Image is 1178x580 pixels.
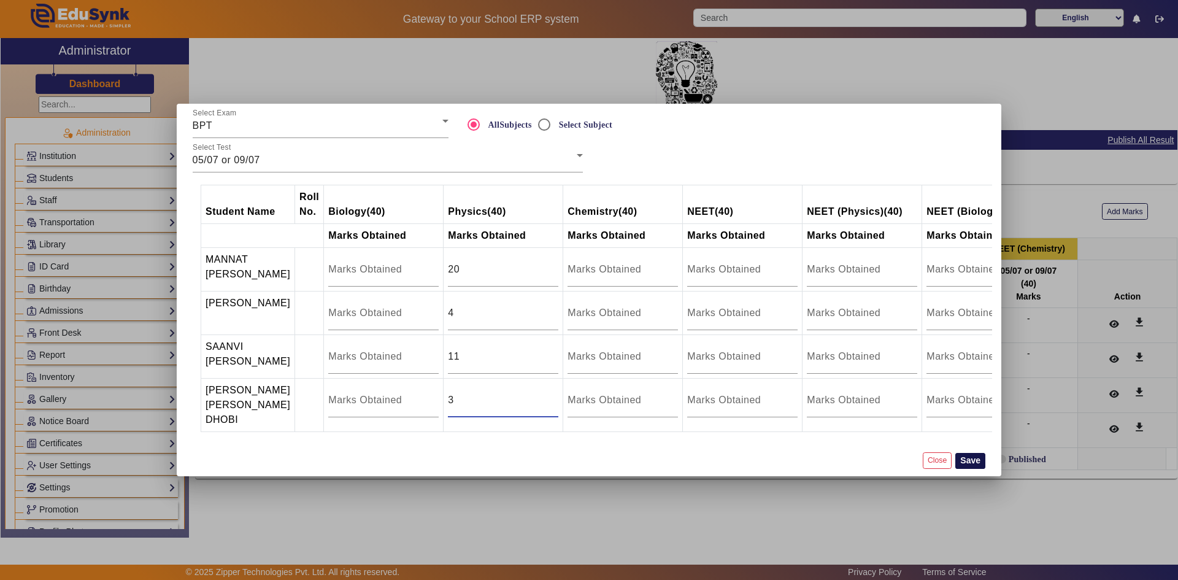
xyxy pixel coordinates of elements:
[295,185,324,224] th: Roll No.
[803,224,922,248] th: Marks Obtained
[324,185,444,224] th: Biology (40)
[926,262,1037,277] input: Marks Obtained
[687,349,798,364] input: Marks Obtained
[328,393,439,408] input: Marks Obtained
[201,335,295,379] td: SAANVI [PERSON_NAME]
[807,393,917,408] input: Marks Obtained
[687,306,798,320] input: Marks Obtained
[687,393,798,408] input: Marks Obtained
[448,306,558,320] input: Marks Obtained
[201,248,295,292] td: MANNAT [PERSON_NAME]
[568,393,678,408] input: Marks Obtained
[803,185,922,224] th: NEET (Physics) (40)
[568,349,678,364] input: Marks Obtained
[193,109,236,117] mat-label: Select Exam
[568,306,678,320] input: Marks Obtained
[448,349,558,364] input: Marks Obtained
[201,379,295,432] td: [PERSON_NAME] [PERSON_NAME] DHOBI
[923,452,952,469] button: Close
[448,262,558,277] input: Marks Obtained
[807,262,917,277] input: Marks Obtained
[193,120,213,131] span: BPT
[193,144,231,152] mat-label: Select Test
[328,306,439,320] input: Marks Obtained
[922,224,1042,248] th: Marks Obtained
[687,262,798,277] input: Marks Obtained
[955,453,985,469] button: Save
[922,185,1042,224] th: NEET (Biology) (40)
[193,155,260,165] span: 05/07 or 09/07
[201,185,295,224] th: Student Name
[568,262,678,277] input: Marks Obtained
[926,306,1037,320] input: Marks Obtained
[556,120,612,130] label: Select Subject
[444,185,563,224] th: Physics (40)
[444,224,563,248] th: Marks Obtained
[926,393,1037,408] input: Marks Obtained
[324,224,444,248] th: Marks Obtained
[486,120,532,130] label: AllSubjects
[328,262,439,277] input: Marks Obtained
[807,306,917,320] input: Marks Obtained
[563,185,683,224] th: Chemistry (40)
[201,292,295,335] td: [PERSON_NAME]
[328,349,439,364] input: Marks Obtained
[683,185,803,224] th: NEET (40)
[807,349,917,364] input: Marks Obtained
[563,224,683,248] th: Marks Obtained
[448,393,558,408] input: Marks Obtained
[926,349,1037,364] input: Marks Obtained
[683,224,803,248] th: Marks Obtained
